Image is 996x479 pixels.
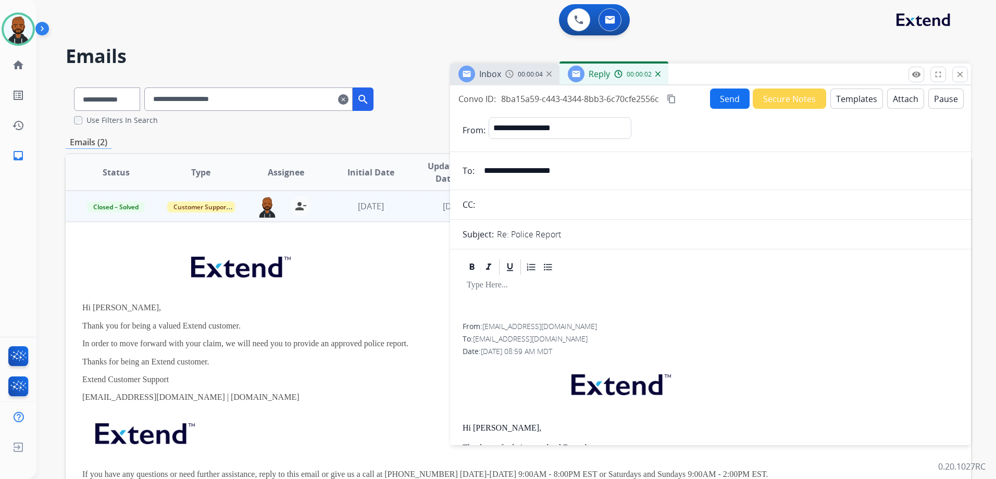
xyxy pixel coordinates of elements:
[589,68,610,80] span: Reply
[338,93,348,106] mat-icon: clear
[501,93,659,105] span: 8ba15a59-c443-4344-8bb3-6c70cfe2556c
[482,321,597,331] span: [EMAIL_ADDRESS][DOMAIN_NAME]
[191,166,210,179] span: Type
[463,228,494,241] p: Subject:
[82,470,785,479] p: If you have any questions or need further assistance, reply to this email or give us a call at [P...
[82,393,785,402] p: [EMAIL_ADDRESS][DOMAIN_NAME] | [DOMAIN_NAME]
[12,59,24,71] mat-icon: home
[443,200,469,212] span: [DATE]
[524,259,539,275] div: Ordered List
[82,375,785,384] p: Extend Customer Support
[66,136,111,149] p: Emails (2)
[103,166,130,179] span: Status
[463,198,475,211] p: CC:
[502,259,518,275] div: Underline
[357,93,369,106] mat-icon: search
[497,228,561,241] p: Re: Police Report
[938,460,986,473] p: 0.20.1027RC
[627,70,652,79] span: 00:00:02
[753,89,826,109] button: Secure Notes
[82,339,785,348] p: In order to move forward with your claim, we will need you to provide an approved police report.
[12,149,24,162] mat-icon: inbox
[458,93,496,105] p: Convo ID:
[87,201,145,212] span: Closed – Solved
[463,124,485,136] p: From:
[82,411,205,452] img: extend.png
[82,357,785,367] p: Thanks for being an Extend customer.
[86,115,158,125] label: Use Filters In Search
[347,166,394,179] span: Initial Date
[4,15,33,44] img: avatar
[887,89,924,109] button: Attach
[463,165,475,177] p: To:
[710,89,750,109] button: Send
[479,68,501,80] span: Inbox
[167,201,235,212] span: Customer Support
[12,89,24,102] mat-icon: list_alt
[473,334,588,344] span: [EMAIL_ADDRESS][DOMAIN_NAME]
[463,334,958,344] div: To:
[464,259,480,275] div: Bold
[82,303,785,312] p: Hi [PERSON_NAME],
[66,46,971,67] h2: Emails
[294,200,307,212] mat-icon: person_remove
[481,346,552,356] span: [DATE] 08:59 AM MDT
[82,321,785,331] p: Thank you for being a valued Extend customer.
[933,70,943,79] mat-icon: fullscreen
[667,94,676,104] mat-icon: content_copy
[358,200,384,212] span: [DATE]
[422,160,469,185] span: Updated Date
[178,244,301,285] img: extend.png
[463,321,958,332] div: From:
[558,362,681,403] img: extend.png
[463,443,958,452] p: Thank you for being a valued Extend customer.
[463,346,958,357] div: Date:
[928,89,964,109] button: Pause
[481,259,496,275] div: Italic
[257,196,278,218] img: agent-avatar
[540,259,556,275] div: Bullet List
[955,70,965,79] mat-icon: close
[12,119,24,132] mat-icon: history
[268,166,304,179] span: Assignee
[518,70,543,79] span: 00:00:04
[830,89,883,109] button: Templates
[463,423,958,433] p: Hi [PERSON_NAME],
[912,70,921,79] mat-icon: remove_red_eye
